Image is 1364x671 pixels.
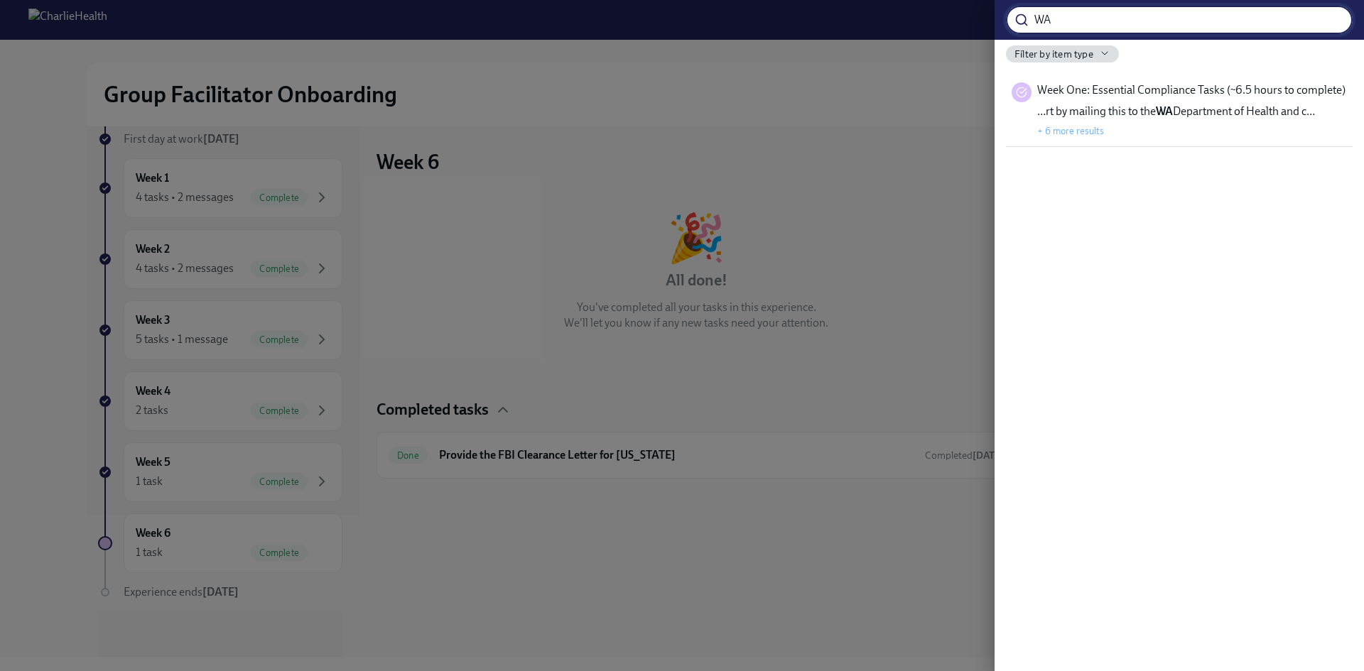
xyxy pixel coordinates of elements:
strong: WA [1156,104,1173,118]
button: Filter by item type [1006,45,1119,62]
span: Week One: Essential Compliance Tasks (~6.5 hours to complete) [1037,82,1346,98]
div: Task [1012,82,1032,102]
div: Week One: Essential Compliance Tasks (~6.5 hours to complete)…rt by mailing this to theWADepartme... [1006,74,1353,147]
span: …rt by mailing this to the Department of Health and c… [1037,104,1315,119]
span: Filter by item type [1014,48,1093,61]
button: + 6 more results [1037,125,1104,136]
